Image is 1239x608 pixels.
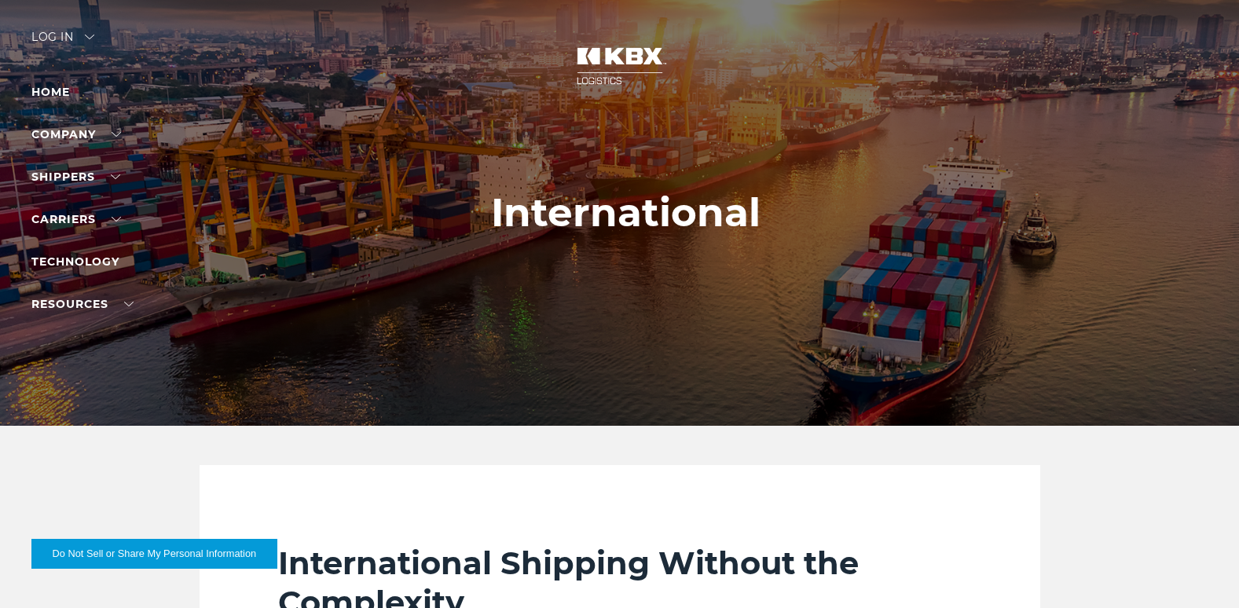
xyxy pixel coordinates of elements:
a: Technology [31,255,119,269]
img: arrow [85,35,94,39]
a: RESOURCES [31,297,134,311]
a: Company [31,127,121,141]
a: Home [31,85,70,99]
h1: International [491,190,761,236]
a: SHIPPERS [31,170,120,184]
button: Do Not Sell or Share My Personal Information [31,539,277,569]
div: Log in [31,31,94,54]
a: Carriers [31,212,121,226]
img: kbx logo [561,31,679,101]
